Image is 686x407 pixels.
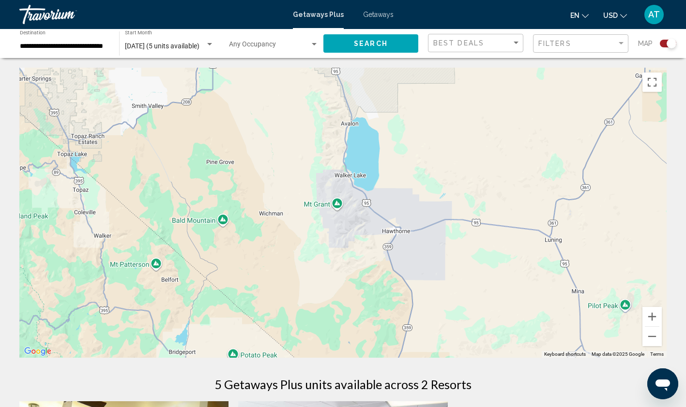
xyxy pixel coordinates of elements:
button: User Menu [641,4,667,25]
button: Change currency [603,8,627,22]
mat-select: Sort by [433,39,520,47]
a: Getaways Plus [293,11,344,18]
span: Map [638,37,653,50]
span: Filters [538,40,571,47]
span: USD [603,12,618,19]
h1: 5 Getaways Plus units available across 2 Resorts [214,377,472,392]
span: en [570,12,579,19]
span: Map data ©2025 Google [592,351,644,357]
button: Search [323,34,418,52]
button: Keyboard shortcuts [544,351,586,358]
button: Filter [533,34,628,54]
button: Zoom in [642,307,662,326]
span: Search [354,40,388,48]
img: Google [22,345,54,358]
span: AT [648,10,660,19]
a: Open this area in Google Maps (opens a new window) [22,345,54,358]
a: Travorium [19,5,283,24]
iframe: Button to launch messaging window [647,368,678,399]
span: [DATE] (5 units available) [125,42,199,50]
button: Toggle fullscreen view [642,73,662,92]
button: Zoom out [642,327,662,346]
a: Terms [650,351,664,357]
button: Change language [570,8,589,22]
a: Getaways [363,11,394,18]
span: Best Deals [433,39,484,47]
